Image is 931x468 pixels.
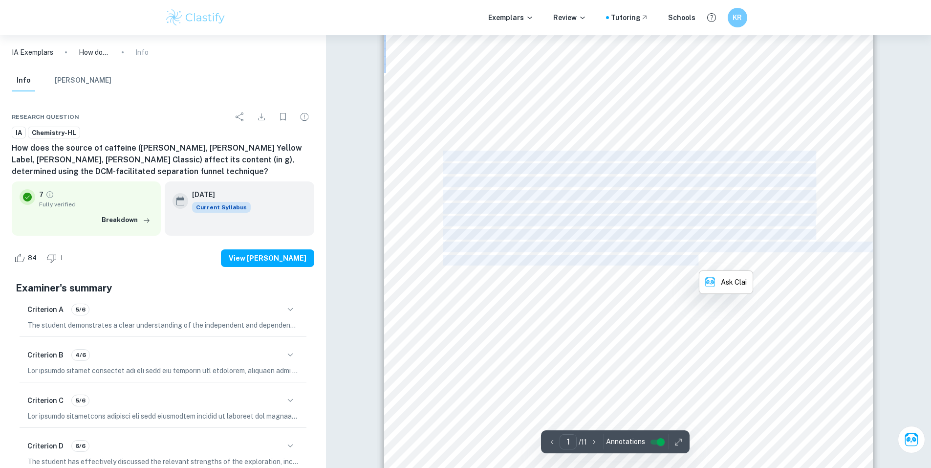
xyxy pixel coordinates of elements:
[27,441,64,451] h6: Criterion D
[668,12,695,23] a: Schools
[443,399,814,409] span: however its neuromodulating effects have allowed tea to become one of the most popular
[443,451,652,461] span: with health markers ([GEOGRAPHIC_DATA], 2008).
[443,242,886,252] span: as [PERSON_NAME], [PERSON_NAME] Yellow Label, [PERSON_NAME], and [PERSON_NAME] Classic,
[488,12,534,23] p: Exemplars
[606,437,645,447] span: Annotations
[72,305,89,314] span: 5/6
[72,442,89,450] span: 6/6
[443,190,814,200] span: the source of caffeine, specifically in various types of tea, influences its content. The
[443,177,814,187] span: physiological effects and potential health benefits. The following study aims to explore how
[443,255,701,265] span: and determine potential variations in caffeine levels among them.
[221,249,314,267] button: View [PERSON_NAME]
[443,308,459,317] span: Tea
[27,411,299,422] p: Lor ipsumdo sitametcons adipisci eli sedd eiusmodtem incidid ut laboreet dol magnaaliqu eni admin...
[525,73,874,83] span: How does the source of caffeine ([PERSON_NAME], [PERSON_NAME] Yellow Label,
[721,277,747,288] p: Ask Clai
[443,164,814,174] span: rituals. Notably, its stimulating component, caffeine, has attracted scientific interest due to its
[705,277,715,287] img: clai.png
[16,281,310,295] h5: Examiner's summary
[12,250,42,266] div: Like
[443,151,814,161] span: Tea is a globally consumed beverage that holds a significant place in human culture and daily
[27,350,64,360] h6: Criterion B
[454,347,524,357] span: Camellia sinensis
[898,426,925,453] button: Ask Clai
[12,128,25,138] span: IA
[27,304,64,315] h6: Criterion A
[99,213,153,227] button: Breakdown
[12,47,53,58] a: IA Exemplars
[443,229,814,239] span: of this investigation is to examine the caffeine content in commercially popular tea brands such
[192,202,251,213] span: Current Syllabus
[44,250,68,266] div: Dislike
[443,73,523,83] span: Research question:
[192,202,251,213] div: This exemplar is based on the current syllabus. Feel free to refer to it for inspiration/ideas wh...
[728,8,747,27] button: KR
[27,456,299,467] p: The student has effectively discussed the relevant strengths of the exploration, including factor...
[55,70,111,91] button: [PERSON_NAME]
[39,189,43,200] p: 7
[443,412,813,422] span: stimulant beverages. And as several studies demonstrated potential health benefits of drinking
[295,107,314,127] div: Report issue
[22,253,42,263] span: 84
[45,190,54,199] a: Grade fully verified
[443,282,548,291] span: Background information
[55,253,68,263] span: 1
[443,203,814,213] span: experiment utilizes the Dichloromethane (DCM)-facilitated separation funnel technique, a
[699,271,753,293] button: Ask Clai
[39,200,153,209] span: Fully verified
[27,395,64,406] h6: Criterion C
[252,107,271,127] div: Download
[526,347,869,357] span: (L.) plant, native to [GEOGRAPHIC_DATA]. Harvest of leaves varies depending on the
[579,437,587,447] p: / 11
[12,70,35,91] button: Info
[553,12,586,23] p: Review
[28,127,80,139] a: Chemistry-HL
[443,216,813,226] span: method known for its efficacy in isolating caffeine from aqueous solutions. As such, the aim
[443,334,814,343] span: Tea is a widely used beverage, typically made from infusion of hot or boiling water from leaves
[165,8,227,27] img: Clastify logo
[12,127,26,139] a: IA
[611,12,649,23] a: Tutoring
[443,46,471,56] span: Topic:
[79,47,110,58] p: How does the source of caffeine ([PERSON_NAME], [PERSON_NAME] Yellow Label, [PERSON_NAME], [PERSO...
[72,351,89,359] span: 4/6
[27,365,299,376] p: Lor ipsumdo sitamet consectet adi eli sedd eiu temporin utl etdolorem, aliquaen admi veniamquis n...
[443,99,624,109] span: DCM-facilitated separation funnel technique?
[443,86,825,96] span: [PERSON_NAME], [PERSON_NAME] Classic) affect its content (in g), determined using the
[443,373,828,382] span: oxidating, shaping and drying of the leaves ([DOMAIN_NAME], 2024). This allows the tea to gain
[273,107,293,127] div: Bookmark
[732,12,743,23] h6: KR
[443,438,814,448] span: sources of caffeine available, biochemically balanced with numerous polyphenols associated
[12,142,314,178] h6: How does the source of caffeine ([PERSON_NAME], [PERSON_NAME] Yellow Label, [PERSON_NAME], [PERSO...
[230,107,250,127] div: Share
[12,112,79,121] span: Research question
[703,9,720,26] button: Help and Feedback
[72,396,89,405] span: 5/6
[27,320,299,331] p: The student demonstrates a clear understanding of the independent and dependent variables in the ...
[443,125,497,135] span: Introduction
[135,47,149,58] p: Info
[28,128,80,138] span: Chemistry-HL
[192,189,243,200] h6: [DATE]
[443,359,814,369] span: type of tea, however the preparation of black tea involves picking, withering, bruising,
[443,425,851,435] span: tea, including decrease in the risk of myocardial [MEDICAL_DATA], tea proves to be one of the best
[473,46,779,56] span: Determining the tea caffeine content using DCM-facilitated separation funnel
[443,347,452,357] span: of
[443,386,826,396] span: its rich flavor. The caffeine produced by [PERSON_NAME] leaves is a natural insecticide,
